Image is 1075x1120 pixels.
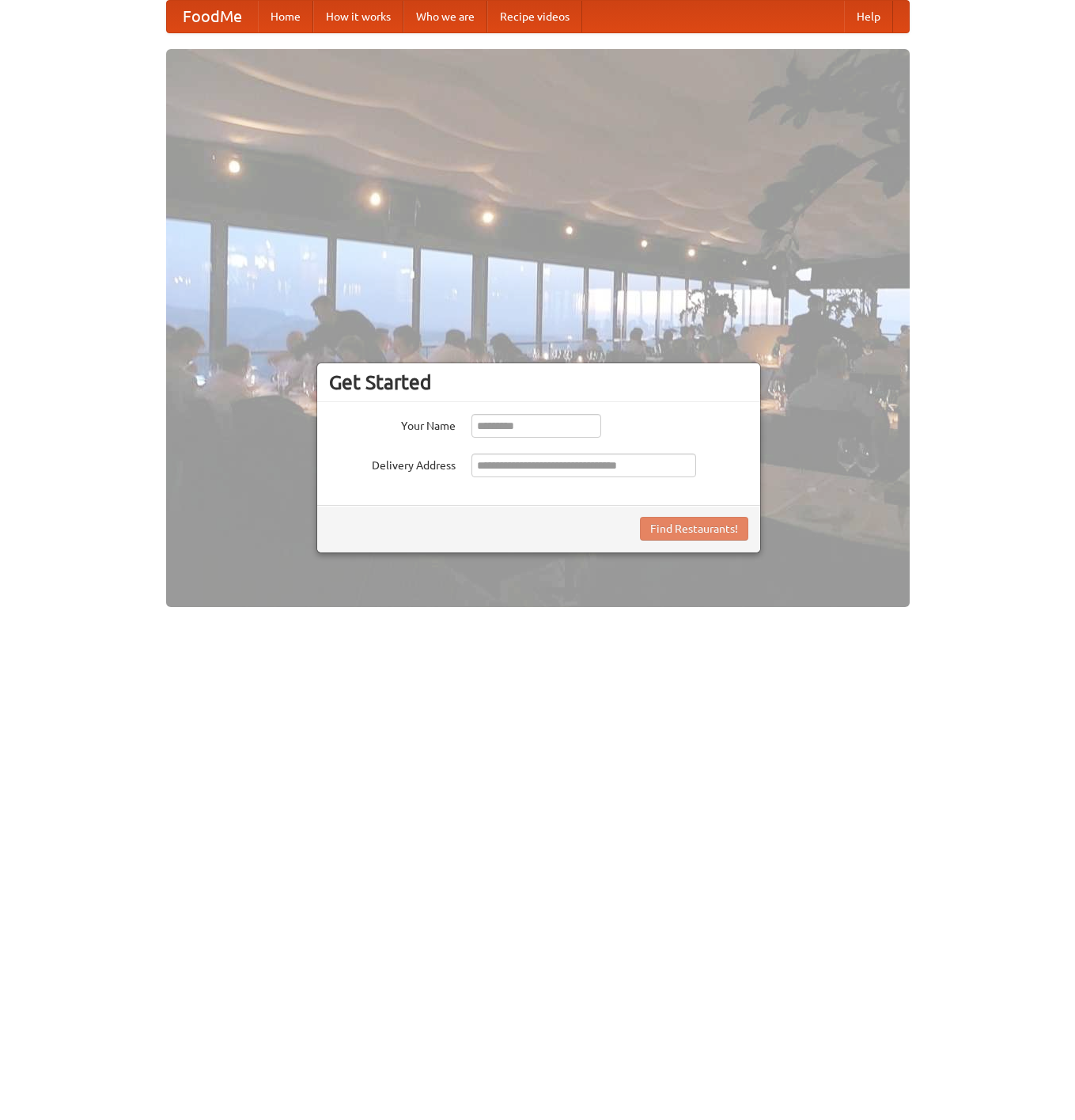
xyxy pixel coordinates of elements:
[640,517,748,541] button: Find Restaurants!
[258,1,313,32] a: Home
[403,1,487,32] a: Who we are
[313,1,403,32] a: How it works
[487,1,582,32] a: Recipe videos
[167,1,258,32] a: FoodMe
[329,370,748,394] h3: Get Started
[329,414,456,434] label: Your Name
[844,1,893,32] a: Help
[329,454,456,473] label: Delivery Address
